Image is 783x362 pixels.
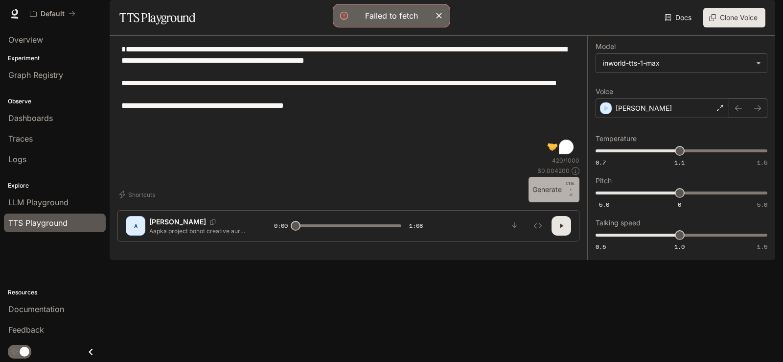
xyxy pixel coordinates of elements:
[121,44,576,156] textarea: To enrich screen reader interactions, please activate Accessibility in Grammarly extension settings
[596,242,606,251] span: 0.5
[528,216,548,236] button: Inspect
[596,43,616,50] p: Model
[117,187,159,202] button: Shortcuts
[41,10,65,18] p: Default
[149,227,251,235] p: Aapka project bohot creative aur interesting lag raha hai. Main ek digital artist hoon aur aapki ...
[757,158,767,167] span: 1.5
[206,219,220,225] button: Copy Voice ID
[678,200,681,209] span: 0
[596,177,612,184] p: Pitch
[616,103,672,113] p: [PERSON_NAME]
[757,242,767,251] span: 1.5
[674,242,685,251] span: 1.0
[596,88,613,95] p: Voice
[596,200,609,209] span: -5.0
[603,58,751,68] div: inworld-tts-1-max
[566,181,576,193] p: CTRL +
[149,217,206,227] p: [PERSON_NAME]
[25,4,80,24] button: All workspaces
[596,219,641,226] p: Talking speed
[409,221,423,231] span: 1:08
[596,54,767,72] div: inworld-tts-1-max
[505,216,524,236] button: Download audio
[566,181,576,198] p: ⏎
[757,200,767,209] span: 5.0
[674,158,685,167] span: 1.1
[663,8,695,27] a: Docs
[128,218,143,234] div: A
[365,10,418,22] div: Failed to fetch
[596,158,606,167] span: 0.7
[274,221,288,231] span: 0:00
[703,8,765,27] button: Clone Voice
[529,177,579,202] button: GenerateCTRL +⏎
[596,135,637,142] p: Temperature
[119,8,195,27] h1: TTS Playground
